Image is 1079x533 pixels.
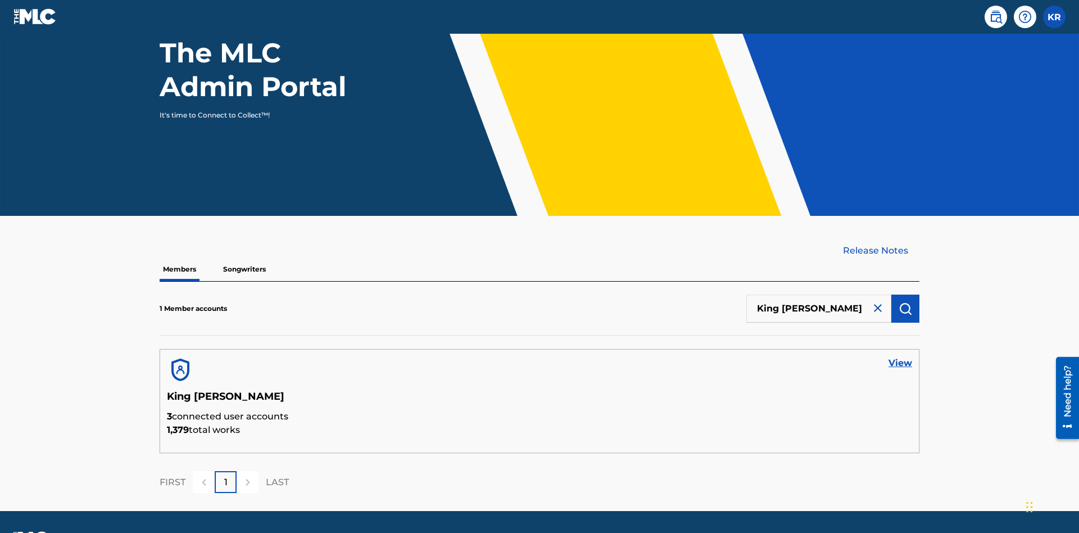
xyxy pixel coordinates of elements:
[167,390,912,410] h5: King [PERSON_NAME]
[167,424,189,435] span: 1,379
[13,8,57,25] img: MLC Logo
[160,2,370,103] h1: Welcome to The MLC Admin Portal
[160,476,185,489] p: FIRST
[167,356,194,383] img: account
[989,10,1003,24] img: search
[224,476,228,489] p: 1
[746,295,891,323] input: Search Members
[167,423,912,437] p: total works
[899,302,912,315] img: Search Works
[843,244,919,258] a: Release Notes
[167,411,172,422] span: 3
[160,304,227,314] p: 1 Member accounts
[1048,353,1079,445] iframe: Resource Center
[266,476,289,489] p: LAST
[160,110,355,120] p: It's time to Connect to Collect™!
[871,301,885,315] img: close
[1023,479,1079,533] iframe: Chat Widget
[1043,6,1066,28] div: User Menu
[220,258,269,281] p: Songwriters
[985,6,1007,28] a: Public Search
[888,356,912,370] a: View
[1014,6,1036,28] div: Help
[1026,490,1033,524] div: Drag
[167,410,912,423] p: connected user accounts
[160,258,200,281] p: Members
[1018,10,1032,24] img: help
